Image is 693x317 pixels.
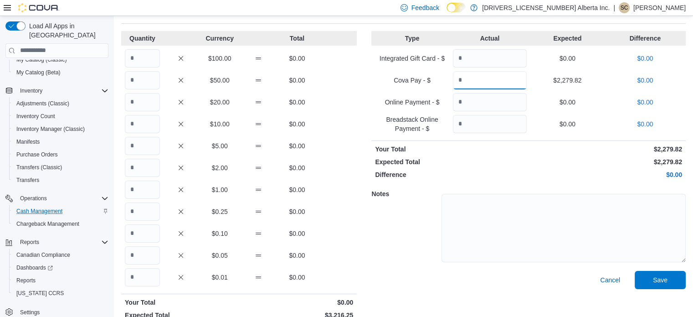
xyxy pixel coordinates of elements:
[9,97,112,110] button: Adjustments (Classic)
[20,309,40,316] span: Settings
[125,181,160,199] input: Quantity
[202,54,237,63] p: $100.00
[16,193,108,204] span: Operations
[13,175,43,186] a: Transfers
[13,162,108,173] span: Transfers (Classic)
[375,98,449,107] p: Online Payment - $
[125,137,160,155] input: Quantity
[16,125,85,133] span: Inventory Manager (Classic)
[9,205,112,218] button: Cash Management
[596,271,624,289] button: Cancel
[9,218,112,230] button: Chargeback Management
[16,264,53,271] span: Dashboards
[125,34,160,43] p: Quantity
[621,2,628,13] span: SC
[9,261,112,274] a: Dashboards
[371,185,440,203] h5: Notes
[447,12,447,13] span: Dark Mode
[16,151,58,158] span: Purchase Orders
[13,288,108,299] span: Washington CCRS
[608,98,682,107] p: $0.00
[13,275,108,286] span: Reports
[482,2,610,13] p: [DRIVERS_LICENSE_NUMBER] Alberta Inc.
[125,71,160,89] input: Quantity
[613,2,615,13] p: |
[13,136,108,147] span: Manifests
[375,76,449,85] p: Cova Pay - $
[13,288,67,299] a: [US_STATE] CCRS
[375,157,527,166] p: Expected Total
[13,275,39,286] a: Reports
[600,275,620,285] span: Cancel
[13,136,43,147] a: Manifests
[202,251,237,260] p: $0.05
[13,218,108,229] span: Chargeback Management
[13,149,108,160] span: Purchase Orders
[9,110,112,123] button: Inventory Count
[13,67,108,78] span: My Catalog (Beta)
[16,164,62,171] span: Transfers (Classic)
[280,273,315,282] p: $0.00
[16,237,108,248] span: Reports
[202,76,237,85] p: $50.00
[530,170,682,179] p: $0.00
[18,3,59,12] img: Cova
[13,111,59,122] a: Inventory Count
[9,161,112,174] button: Transfers (Classic)
[608,76,682,85] p: $0.00
[13,67,64,78] a: My Catalog (Beta)
[16,193,51,204] button: Operations
[16,138,40,146] span: Manifests
[16,277,36,284] span: Reports
[13,262,108,273] span: Dashboards
[16,177,39,184] span: Transfers
[453,49,527,68] input: Quantity
[280,185,315,194] p: $0.00
[202,229,237,238] p: $0.10
[375,34,449,43] p: Type
[375,145,527,154] p: Your Total
[16,56,67,63] span: My Catalog (Classic)
[280,54,315,63] p: $0.00
[530,145,682,154] p: $2,279.82
[280,251,315,260] p: $0.00
[619,2,630,13] div: Shelley Crossman
[13,249,74,260] a: Canadian Compliance
[280,141,315,151] p: $0.00
[608,120,682,129] p: $0.00
[447,3,466,12] input: Dark Mode
[202,34,237,43] p: Currency
[16,290,64,297] span: [US_STATE] CCRS
[9,123,112,135] button: Inventory Manager (Classic)
[13,98,108,109] span: Adjustments (Classic)
[13,124,88,135] a: Inventory Manager (Classic)
[9,274,112,287] button: Reports
[453,93,527,111] input: Quantity
[280,120,315,129] p: $0.00
[411,3,439,12] span: Feedback
[16,220,79,228] span: Chargeback Management
[608,54,682,63] p: $0.00
[280,229,315,238] p: $0.00
[9,135,112,148] button: Manifests
[13,218,83,229] a: Chargeback Management
[125,159,160,177] input: Quantity
[16,69,61,76] span: My Catalog (Beta)
[280,207,315,216] p: $0.00
[13,124,108,135] span: Inventory Manager (Classic)
[202,163,237,172] p: $2.00
[13,54,108,65] span: My Catalog (Classic)
[20,239,39,246] span: Reports
[280,98,315,107] p: $0.00
[280,163,315,172] p: $0.00
[125,49,160,68] input: Quantity
[375,115,449,133] p: Breadstack Online Payment - $
[13,149,62,160] a: Purchase Orders
[280,34,315,43] p: Total
[530,76,604,85] p: $2,279.82
[16,100,69,107] span: Adjustments (Classic)
[2,236,112,249] button: Reports
[202,98,237,107] p: $20.00
[16,208,62,215] span: Cash Management
[9,66,112,79] button: My Catalog (Beta)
